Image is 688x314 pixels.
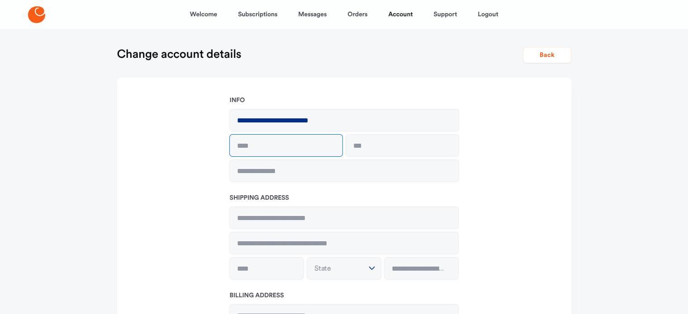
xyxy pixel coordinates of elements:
a: Support [433,4,457,25]
button: Back [523,47,571,63]
h1: Change account details [117,47,242,61]
h2: Billing address [230,291,459,300]
h2: Info [230,96,459,105]
h2: Shipping address [230,193,459,202]
a: Account [388,4,413,25]
a: Welcome [190,4,217,25]
a: Logout [478,4,498,25]
a: Messages [298,4,327,25]
a: Orders [347,4,367,25]
a: Subscriptions [238,4,277,25]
